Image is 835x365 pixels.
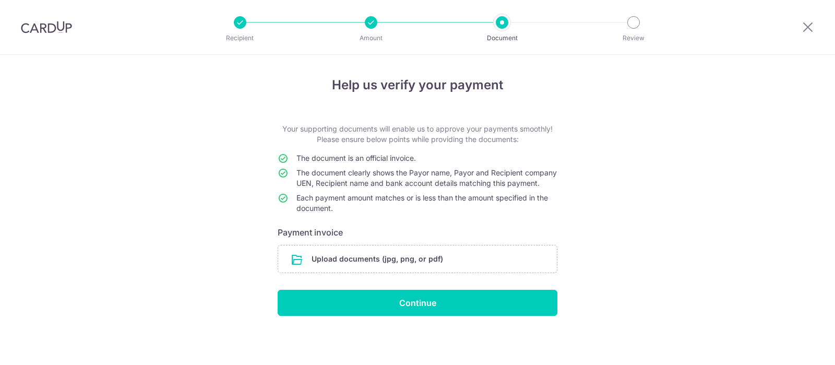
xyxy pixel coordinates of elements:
span: The document clearly shows the Payor name, Payor and Recipient company UEN, Recipient name and ba... [296,168,557,187]
p: Recipient [201,33,279,43]
input: Continue [278,290,557,316]
span: The document is an official invoice. [296,154,416,162]
h4: Help us verify your payment [278,76,557,95]
p: Review [595,33,672,43]
h6: Payment invoice [278,226,557,239]
span: Each payment amount matches or is less than the amount specified in the document. [296,193,548,213]
img: CardUp [21,21,72,33]
p: Amount [332,33,410,43]
div: Upload documents (jpg, png, or pdf) [278,245,557,273]
p: Document [463,33,541,43]
p: Your supporting documents will enable us to approve your payments smoothly! Please ensure below p... [278,124,557,145]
